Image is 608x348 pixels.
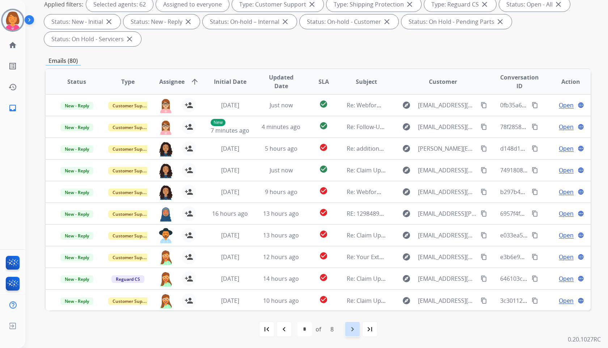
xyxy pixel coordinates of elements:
span: 4 minutes ago [262,123,300,131]
span: New - Reply [60,275,93,283]
mat-icon: content_copy [532,254,538,260]
span: [DATE] [221,297,239,305]
mat-icon: explore [402,144,411,153]
mat-icon: person_add [185,144,193,153]
span: Re: Claim Update: Parts ordered for repair [347,166,462,174]
mat-icon: history [8,83,17,91]
mat-icon: language [578,297,584,304]
mat-icon: check_circle [319,100,328,108]
mat-icon: content_copy [481,297,487,304]
span: [DATE] [221,231,239,239]
span: 12 hours ago [263,253,299,261]
span: Open [559,101,574,109]
mat-icon: check_circle [319,208,328,217]
mat-icon: check_circle [319,121,328,130]
mat-icon: person_add [185,101,193,109]
span: Subject [356,77,377,86]
mat-icon: explore [402,274,411,283]
th: Action [540,69,591,94]
span: Customer Support [108,145,155,153]
span: [EMAIL_ADDRESS][DOMAIN_NAME] [418,188,476,196]
span: Open [559,209,574,218]
span: [DATE] [221,145,239,152]
mat-icon: check_circle [319,186,328,195]
span: [DATE] [221,166,239,174]
span: 7 minutes ago [211,126,249,134]
span: 13 hours ago [263,210,299,218]
span: Open [559,123,574,131]
mat-icon: content_copy [532,145,538,152]
img: agent-avatar [159,141,173,156]
span: RE: 1298489454 [347,210,389,218]
mat-icon: content_copy [481,254,487,260]
span: New - Reply [60,124,93,131]
span: [DATE] [221,188,239,196]
mat-icon: list_alt [8,62,17,70]
span: Re: Claim Update [347,231,393,239]
mat-icon: explore [402,166,411,175]
mat-icon: close [496,17,504,26]
span: Initial Date [214,77,246,86]
mat-icon: explore [402,296,411,305]
span: Re: Webform from [EMAIL_ADDRESS][DOMAIN_NAME] on [DATE] [347,188,520,196]
span: Re: Claim Update: Parts ordered for repair [347,275,462,283]
mat-icon: content_copy [532,167,538,173]
mat-icon: close [281,17,290,26]
img: agent-avatar [159,271,173,287]
mat-icon: content_copy [532,275,538,282]
img: agent-avatar [159,250,173,265]
mat-icon: language [578,189,584,195]
mat-icon: navigate_before [280,325,288,334]
mat-icon: person_add [185,166,193,175]
span: New - Reply [60,254,93,261]
p: Emails (80) [46,56,81,65]
span: Customer Support [108,210,155,218]
p: 0.20.1027RC [568,335,601,344]
mat-icon: language [578,124,584,130]
mat-icon: content_copy [481,210,487,217]
span: Customer Support [108,167,155,175]
mat-icon: language [578,145,584,152]
mat-icon: person_add [185,253,193,261]
span: 16 hours ago [212,210,248,218]
div: Status: New - Reply [123,14,200,29]
span: Customer [429,77,457,86]
span: Assignee [159,77,185,86]
mat-icon: check_circle [319,143,328,152]
mat-icon: close [184,17,193,26]
span: Re: Follow-Up for Claim [347,123,410,131]
mat-icon: check_circle [319,273,328,282]
span: Customer Support [108,297,155,305]
span: New - Reply [60,232,93,240]
span: New - Reply [60,102,93,109]
mat-icon: content_copy [532,210,538,217]
img: avatar [3,10,23,30]
img: agent-avatar [159,163,173,178]
mat-icon: explore [402,101,411,109]
img: agent-avatar [159,185,173,200]
span: Customer Support [108,254,155,261]
mat-icon: close [383,17,391,26]
span: Just now [270,166,293,174]
mat-icon: language [578,232,584,239]
mat-icon: language [578,167,584,173]
mat-icon: content_copy [532,102,538,108]
span: [EMAIL_ADDRESS][PERSON_NAME][DOMAIN_NAME] [418,209,476,218]
span: 9 hours ago [265,188,297,196]
span: Customer Support [108,189,155,196]
span: Open [559,231,574,240]
mat-icon: content_copy [481,102,487,108]
mat-icon: first_page [262,325,271,334]
span: Re: Claim Update [347,297,393,305]
span: 5 hours ago [265,145,297,152]
mat-icon: content_copy [481,167,487,173]
mat-icon: language [578,254,584,260]
div: Status: On Hold - Pending Parts [401,14,512,29]
mat-icon: content_copy [481,232,487,239]
mat-icon: content_copy [481,124,487,130]
mat-icon: explore [402,231,411,240]
mat-icon: inbox [8,104,17,112]
img: agent-avatar [159,228,173,243]
span: 10 hours ago [263,297,299,305]
span: [EMAIL_ADDRESS][DOMAIN_NAME] [418,253,476,261]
